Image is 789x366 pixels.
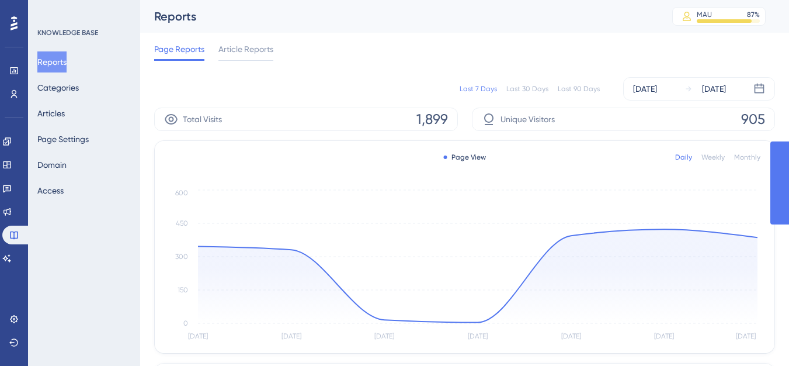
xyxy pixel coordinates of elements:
[734,153,760,162] div: Monthly
[701,153,725,162] div: Weekly
[558,84,600,94] div: Last 90 Days
[633,82,657,96] div: [DATE]
[506,84,548,94] div: Last 30 Days
[736,332,756,340] tspan: [DATE]
[561,332,581,340] tspan: [DATE]
[176,219,188,227] tspan: 450
[154,42,204,56] span: Page Reports
[178,286,188,294] tspan: 150
[183,319,188,327] tspan: 0
[443,153,486,162] div: Page View
[175,189,188,197] tspan: 600
[37,103,65,124] button: Articles
[37,77,79,98] button: Categories
[154,8,643,25] div: Reports
[374,332,394,340] tspan: [DATE]
[675,153,692,162] div: Daily
[702,82,726,96] div: [DATE]
[183,112,222,126] span: Total Visits
[218,42,273,56] span: Article Reports
[697,10,712,19] div: MAU
[741,110,765,129] span: 905
[468,332,488,340] tspan: [DATE]
[188,332,208,340] tspan: [DATE]
[281,332,301,340] tspan: [DATE]
[37,129,89,150] button: Page Settings
[500,112,555,126] span: Unique Visitors
[37,180,64,201] button: Access
[654,332,674,340] tspan: [DATE]
[740,320,775,355] iframe: UserGuiding AI Assistant Launcher
[37,28,98,37] div: KNOWLEDGE BASE
[37,51,67,72] button: Reports
[460,84,497,94] div: Last 7 Days
[416,110,448,129] span: 1,899
[175,253,188,261] tspan: 300
[37,154,67,175] button: Domain
[747,10,760,19] div: 87 %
